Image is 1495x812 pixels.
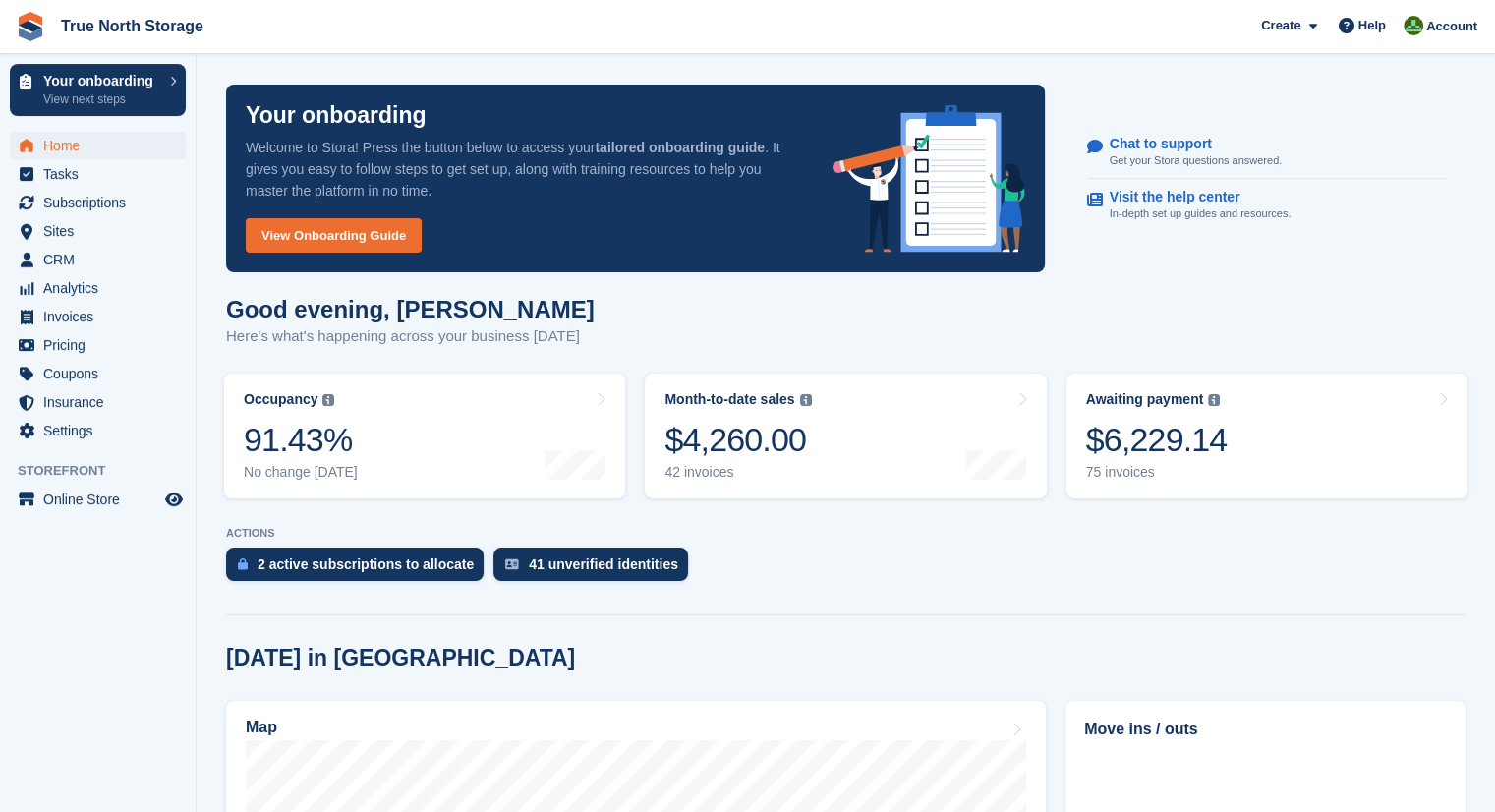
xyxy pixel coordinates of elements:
[595,140,765,155] strong: tailored onboarding guide
[1110,136,1266,152] p: Chat to support
[664,464,811,481] div: 42 invoices
[10,274,186,302] a: menu
[833,105,1025,253] img: onboarding-info-6c161a55d2c0e0a8cae90662b2fe09162a5109e8cc188191df67fb4f79e88e88.svg
[43,417,161,444] span: Settings
[1086,464,1228,481] div: 75 invoices
[16,12,45,41] img: stora-icon-8386f47178a22dfd0bd8f6a31ec36ba5ce8667c1dd55bd0f319d3a0aa187defe.svg
[244,464,358,481] div: No change [DATE]
[43,90,160,108] p: View next steps
[238,557,248,570] img: active_subscription_to_allocate_icon-d502201f5373d7db506a760aba3b589e785aa758c864c3986d89f69b8ff3...
[664,420,811,460] div: $4,260.00
[43,486,161,513] span: Online Store
[10,64,186,116] a: Your onboarding View next steps
[1087,179,1447,232] a: Visit the help center In-depth set up guides and resources.
[43,74,160,87] p: Your onboarding
[1404,16,1423,35] img: Jessie Dafoe
[43,217,161,245] span: Sites
[43,274,161,302] span: Analytics
[43,132,161,159] span: Home
[645,374,1046,498] a: Month-to-date sales $4,260.00 42 invoices
[10,217,186,245] a: menu
[246,719,277,736] h2: Map
[43,388,161,416] span: Insurance
[800,394,812,406] img: icon-info-grey-7440780725fd019a000dd9b08b2336e03edf1995a4989e88bcd33f0948082b44.svg
[226,527,1466,540] p: ACTIONS
[10,132,186,159] a: menu
[322,394,334,406] img: icon-info-grey-7440780725fd019a000dd9b08b2336e03edf1995a4989e88bcd33f0948082b44.svg
[1261,16,1300,35] span: Create
[1426,17,1477,36] span: Account
[529,556,678,572] div: 41 unverified identities
[10,160,186,188] a: menu
[246,104,427,127] p: Your onboarding
[10,388,186,416] a: menu
[246,218,422,253] a: View Onboarding Guide
[246,137,801,202] p: Welcome to Stora! Press the button below to access your . It gives you easy to follow steps to ge...
[1208,394,1220,406] img: icon-info-grey-7440780725fd019a000dd9b08b2336e03edf1995a4989e88bcd33f0948082b44.svg
[10,360,186,387] a: menu
[226,296,595,322] h1: Good evening, [PERSON_NAME]
[244,391,317,408] div: Occupancy
[1087,126,1447,180] a: Chat to support Get your Stora questions answered.
[43,246,161,273] span: CRM
[10,331,186,359] a: menu
[10,417,186,444] a: menu
[226,548,493,591] a: 2 active subscriptions to allocate
[10,189,186,216] a: menu
[1110,189,1276,205] p: Visit the help center
[43,160,161,188] span: Tasks
[493,548,698,591] a: 41 unverified identities
[1110,152,1282,169] p: Get your Stora questions answered.
[1358,16,1386,35] span: Help
[226,645,575,671] h2: [DATE] in [GEOGRAPHIC_DATA]
[10,486,186,513] a: menu
[664,391,794,408] div: Month-to-date sales
[1066,374,1467,498] a: Awaiting payment $6,229.14 75 invoices
[43,189,161,216] span: Subscriptions
[1084,718,1447,741] h2: Move ins / outs
[1110,205,1292,222] p: In-depth set up guides and resources.
[10,303,186,330] a: menu
[162,488,186,511] a: Preview store
[43,360,161,387] span: Coupons
[18,461,196,481] span: Storefront
[224,374,625,498] a: Occupancy 91.43% No change [DATE]
[505,558,519,570] img: verify_identity-adf6edd0f0f0b5bbfe63781bf79b02c33cf7c696d77639b501bdc392416b5a36.svg
[43,331,161,359] span: Pricing
[43,303,161,330] span: Invoices
[1086,391,1204,408] div: Awaiting payment
[53,10,211,42] a: True North Storage
[244,420,358,460] div: 91.43%
[226,325,595,348] p: Here's what's happening across your business [DATE]
[258,556,474,572] div: 2 active subscriptions to allocate
[10,246,186,273] a: menu
[1086,420,1228,460] div: $6,229.14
